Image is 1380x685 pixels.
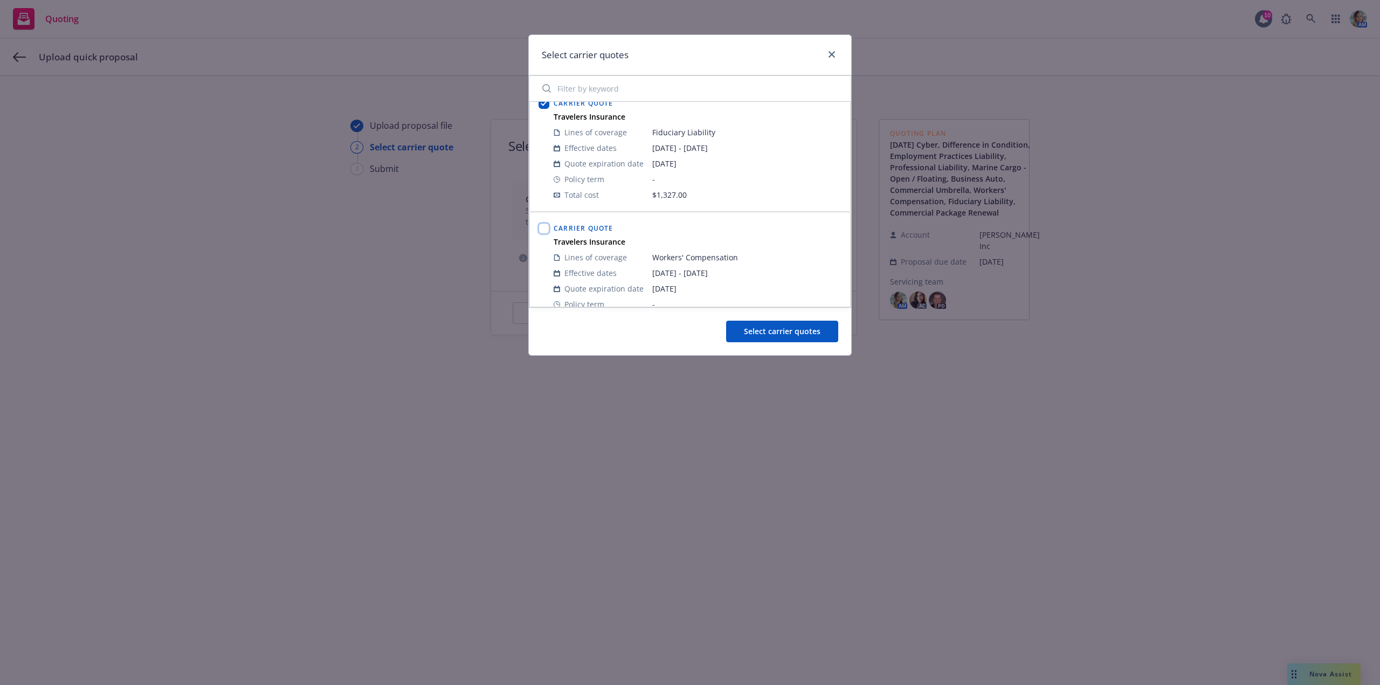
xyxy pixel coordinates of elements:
[564,158,644,169] span: Quote expiration date
[652,267,841,279] span: [DATE] - [DATE]
[554,237,625,247] strong: Travelers Insurance
[652,142,841,154] span: [DATE] - [DATE]
[564,127,627,138] span: Lines of coverage
[744,326,820,336] span: Select carrier quotes
[825,48,838,61] a: close
[564,283,644,294] span: Quote expiration date
[564,189,599,200] span: Total cost
[564,142,617,154] span: Effective dates
[564,252,627,263] span: Lines of coverage
[652,299,841,310] span: -
[652,127,841,138] span: Fiduciary Liability
[542,48,629,62] h1: Select carrier quotes
[564,174,604,185] span: Policy term
[652,190,687,200] span: $1,327.00
[554,224,613,233] span: Carrier Quote
[554,99,613,108] span: Carrier Quote
[554,112,625,122] strong: Travelers Insurance
[652,252,841,263] span: Workers' Compensation
[564,267,617,279] span: Effective dates
[564,299,604,310] span: Policy term
[536,78,844,99] input: Filter by keyword
[652,174,841,185] span: -
[726,321,838,342] button: Select carrier quotes
[652,283,841,294] span: [DATE]
[652,158,841,169] span: [DATE]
